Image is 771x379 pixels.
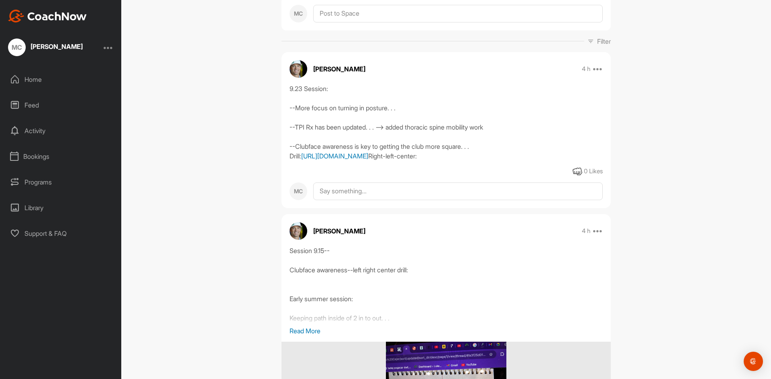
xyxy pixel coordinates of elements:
p: Filter [597,36,611,46]
p: [PERSON_NAME] [313,64,365,74]
p: [PERSON_NAME] [313,226,365,236]
div: MC [290,5,307,22]
p: 4 h [582,65,590,73]
div: Session 9.15-- Clubface awareness--left right center drill: Early summer session: Keeping path in... [290,246,603,326]
div: 0 Likes [584,167,603,176]
p: Read More [290,326,603,336]
div: MC [8,39,26,56]
a: [URL][DOMAIN_NAME] [301,152,368,160]
img: avatar [290,222,307,240]
div: Library [4,198,118,218]
p: 4 h [582,227,590,235]
div: 9.23 Session: --More focus on turning in posture. . . --TPI Rx has been updated. . . --> added th... [290,84,603,161]
img: CoachNow [8,10,87,22]
div: Activity [4,121,118,141]
div: Open Intercom Messenger [744,352,763,371]
img: avatar [290,60,307,78]
div: Bookings [4,146,118,166]
div: Support & FAQ [4,223,118,243]
div: Home [4,69,118,89]
div: MC [290,182,307,200]
div: Programs [4,172,118,192]
div: [PERSON_NAME] [31,43,83,50]
div: Feed [4,95,118,115]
